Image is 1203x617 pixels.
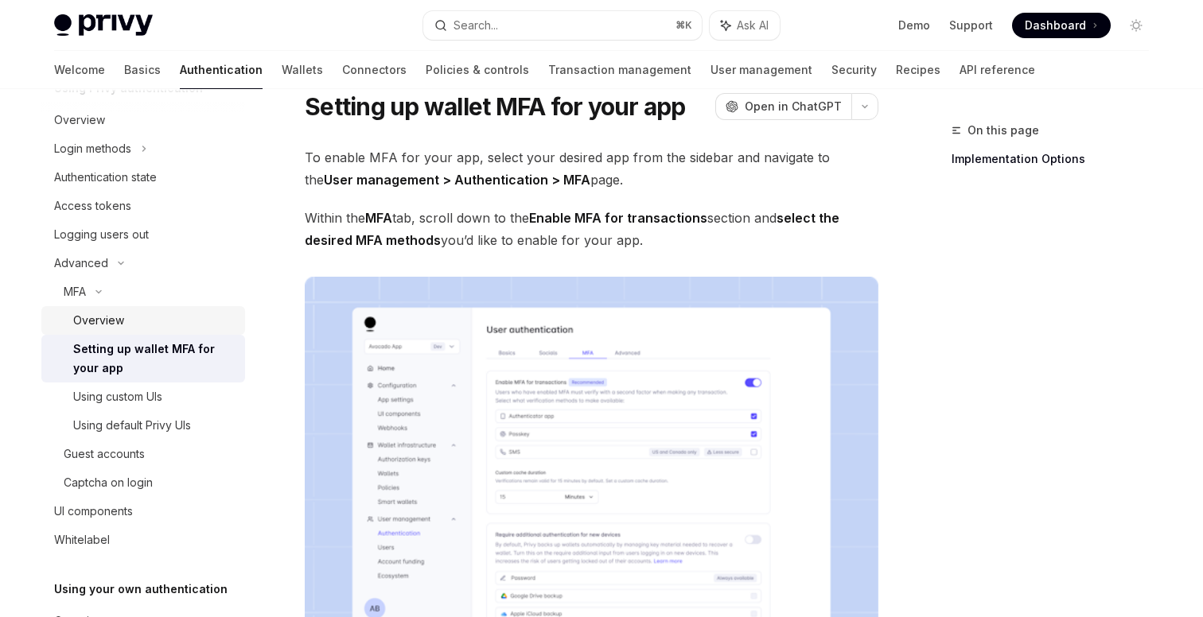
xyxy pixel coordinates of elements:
[54,196,131,215] div: Access tokens
[745,99,842,114] span: Open in ChatGPT
[952,146,1162,172] a: Implementation Options
[41,220,245,249] a: Logging users out
[1025,17,1086,33] span: Dashboard
[180,51,263,89] a: Authentication
[324,172,590,188] strong: User management > Authentication > MFA
[342,51,407,89] a: Connectors
[41,411,245,440] a: Using default Privy UIs
[64,444,145,464] div: Guest accounts
[54,139,131,158] div: Login methods
[73,311,124,330] div: Overview
[54,168,157,187] div: Authentication state
[41,192,245,220] a: Access tokens
[737,17,769,33] span: Ask AI
[305,92,686,121] h1: Setting up wallet MFA for your app
[64,282,86,301] div: MFA
[41,497,245,526] a: UI components
[73,340,236,378] div: Setting up wallet MFA for your app
[454,16,498,35] div: Search...
[1012,13,1111,38] a: Dashboard
[426,51,529,89] a: Policies & controls
[54,580,228,599] h5: Using your own authentication
[305,207,878,251] span: Within the tab, scroll down to the section and you’d like to enable for your app.
[896,51,940,89] a: Recipes
[960,51,1035,89] a: API reference
[41,335,245,382] a: Setting up wallet MFA for your app
[548,51,691,89] a: Transaction management
[898,17,930,33] a: Demo
[41,382,245,411] a: Using custom UIs
[282,51,323,89] a: Wallets
[41,106,245,134] a: Overview
[124,51,161,89] a: Basics
[73,416,191,435] div: Using default Privy UIs
[365,210,392,226] strong: MFA
[54,502,133,521] div: UI components
[41,468,245,497] a: Captcha on login
[41,163,245,192] a: Authentication state
[423,11,702,40] button: Search...⌘K
[54,14,153,37] img: light logo
[529,210,707,226] strong: Enable MFA for transactions
[710,11,780,40] button: Ask AI
[305,146,878,191] span: To enable MFA for your app, select your desired app from the sidebar and navigate to the page.
[711,51,812,89] a: User management
[54,254,108,273] div: Advanced
[54,530,110,549] div: Whitelabel
[41,440,245,468] a: Guest accounts
[73,387,162,406] div: Using custom UIs
[1123,13,1149,38] button: Toggle dark mode
[41,526,245,554] a: Whitelabel
[41,306,245,335] a: Overview
[715,93,851,120] button: Open in ChatGPT
[967,121,1039,140] span: On this page
[831,51,877,89] a: Security
[64,473,153,492] div: Captcha on login
[54,51,105,89] a: Welcome
[54,111,105,130] div: Overview
[675,19,692,32] span: ⌘ K
[949,17,993,33] a: Support
[54,225,149,244] div: Logging users out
